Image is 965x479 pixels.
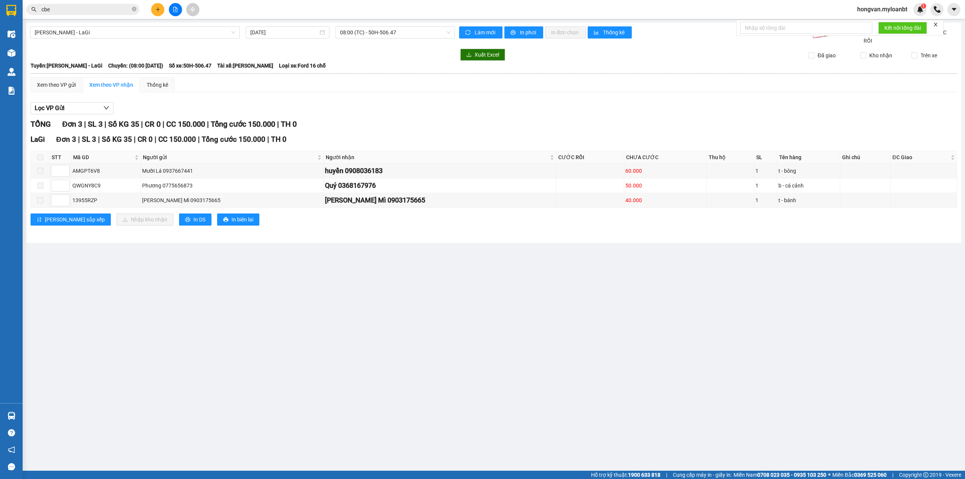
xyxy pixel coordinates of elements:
[778,181,839,190] div: b - cá cảnh
[707,151,754,164] th: Thu hộ
[625,196,705,204] div: 40.000
[755,181,776,190] div: 1
[594,30,600,36] span: bar-chart
[755,167,776,175] div: 1
[271,135,286,144] span: TH 0
[166,120,205,129] span: CC 150.000
[72,167,139,175] div: AMGPT6V8
[603,28,626,37] span: Thống kê
[31,63,103,69] b: Tuyến: [PERSON_NAME] - LaGi
[89,81,133,89] div: Xem theo VP nhận
[951,6,957,13] span: caret-down
[878,22,927,34] button: Kết nối tổng đài
[71,178,141,193] td: QWGNY8C9
[45,215,105,224] span: [PERSON_NAME] sắp xếp
[556,151,625,164] th: CƯỚC RỒI
[815,51,839,60] span: Đã giao
[132,6,136,13] span: close-circle
[73,153,133,161] span: Mã GD
[155,135,156,144] span: |
[231,215,253,224] span: In biên lai
[142,181,322,190] div: Phương 0775656873
[884,24,921,32] span: Kết nối tổng đài
[142,167,322,175] div: Mười Lá 0937667441
[917,6,924,13] img: icon-new-feature
[72,196,139,204] div: 13955RZP
[757,472,826,478] strong: 0708 023 035 - 0935 103 250
[947,3,960,16] button: caret-down
[104,120,106,129] span: |
[8,49,15,57] img: warehouse-icon
[202,135,265,144] span: Tổng cước 150.000
[778,167,839,175] div: t - bông
[734,471,826,479] span: Miền Nam
[158,135,196,144] span: CC 150.000
[72,181,139,190] div: QWGNY8C9
[169,61,211,70] span: Số xe: 50H-506.47
[933,22,938,27] span: close
[326,153,548,161] span: Người nhận
[207,120,209,129] span: |
[141,120,143,129] span: |
[35,103,64,113] span: Lọc VP Gửi
[190,7,195,12] span: aim
[755,196,776,204] div: 1
[217,213,259,226] button: printerIn biên lai
[82,135,96,144] span: SL 3
[475,28,496,37] span: Làm mới
[777,151,840,164] th: Tên hàng
[8,412,15,420] img: warehouse-icon
[88,120,103,129] span: SL 3
[893,153,949,161] span: ĐC Giao
[41,5,130,14] input: Tìm tên, số ĐT hoặc mã đơn
[866,51,895,60] span: Kho nhận
[108,61,163,70] span: Chuyến: (08:00 [DATE])
[340,27,451,38] span: 08:00 (TC) - 50H-506.47
[169,3,182,16] button: file-add
[740,22,872,34] input: Nhập số tổng đài
[459,26,502,38] button: syncLàm mới
[325,166,554,176] div: huyền 0908036183
[8,87,15,95] img: solution-icon
[31,120,51,129] span: TỔNG
[673,471,732,479] span: Cung cấp máy in - giấy in:
[628,472,660,478] strong: 1900 633 818
[754,151,777,164] th: SL
[625,167,705,175] div: 60.000
[211,120,275,129] span: Tổng cước 150.000
[37,217,42,223] span: sort-ascending
[71,193,141,208] td: 13955RZP
[223,217,228,223] span: printer
[851,5,913,14] span: hongvan.myloanbt
[325,195,554,206] div: [PERSON_NAME] Mì 0903175665
[31,102,113,114] button: Lọc VP Gửi
[475,51,499,59] span: Xuất Excel
[8,429,15,436] span: question-circle
[84,120,86,129] span: |
[185,217,190,223] span: printer
[466,52,472,58] span: download
[78,135,80,144] span: |
[465,30,472,36] span: sync
[71,164,141,178] td: AMGPT6V8
[918,51,940,60] span: Trên xe
[828,473,830,476] span: ⚪️
[267,135,269,144] span: |
[193,215,205,224] span: In DS
[173,7,178,12] span: file-add
[504,26,543,38] button: printerIn phơi
[892,471,893,479] span: |
[666,471,667,479] span: |
[279,61,326,70] span: Loại xe: Ford 16 chỗ
[325,180,554,191] div: Quý 0368167976
[921,3,926,9] sup: 1
[143,153,316,161] span: Người gửi
[778,196,839,204] div: t - bánh
[62,120,82,129] span: Đơn 3
[142,196,322,204] div: [PERSON_NAME] Mì 0903175665
[31,135,45,144] span: LaGi
[198,135,200,144] span: |
[8,30,15,38] img: warehouse-icon
[151,3,164,16] button: plus
[460,49,505,61] button: downloadXuất Excel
